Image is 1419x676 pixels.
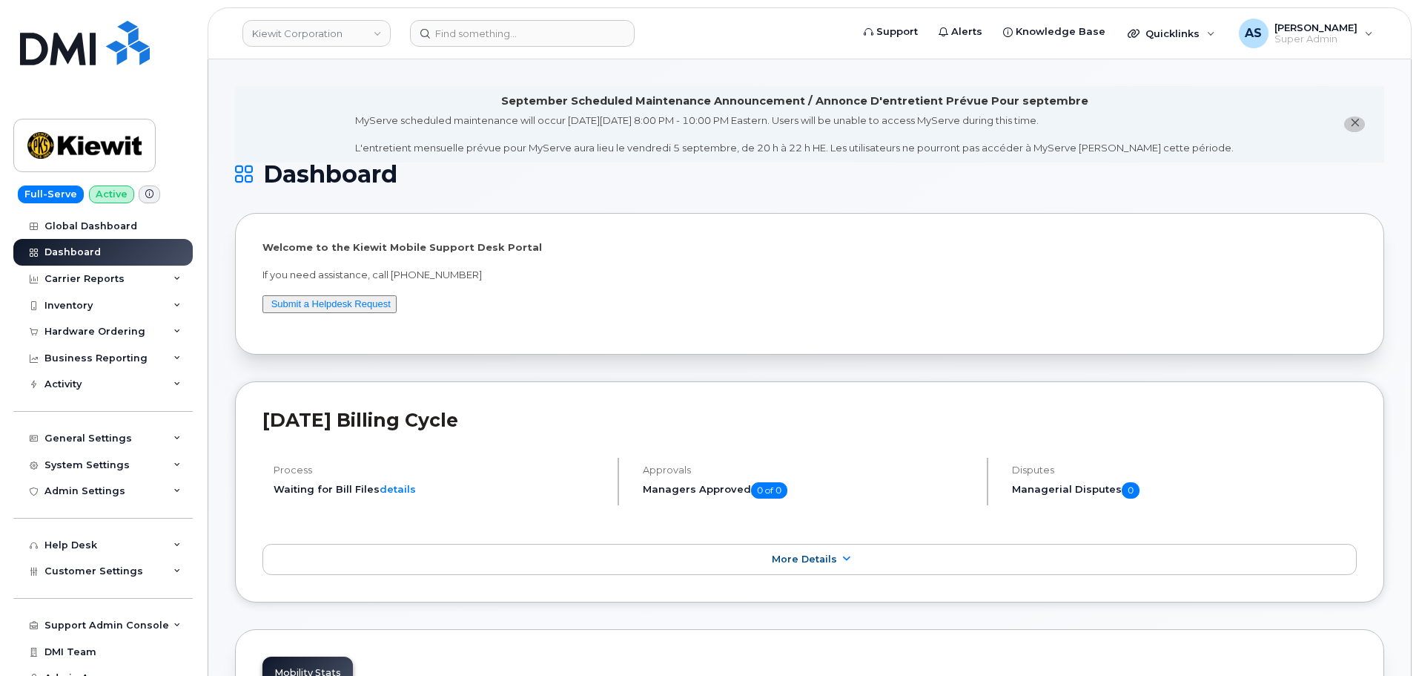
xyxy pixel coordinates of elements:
[271,298,391,309] a: Submit a Helpdesk Request
[501,93,1088,109] div: September Scheduled Maintenance Announcement / Annonce D'entretient Prévue Pour septembre
[1012,465,1357,476] h4: Disputes
[1122,482,1139,499] span: 0
[355,114,1234,155] div: MyServe scheduled maintenance will occur [DATE][DATE] 8:00 PM - 10:00 PM Eastern. Users will be u...
[643,465,974,476] h4: Approvals
[262,409,1357,431] h2: [DATE] Billing Cycle
[262,268,1357,282] p: If you need assistance, call [PHONE_NUMBER]
[262,240,1357,255] p: Welcome to the Kiewit Mobile Support Desk Portal
[262,295,397,314] button: Submit a Helpdesk Request
[274,482,605,496] li: Waiting for Bill Files
[274,465,605,476] h4: Process
[1012,482,1357,499] h5: Managerial Disputes
[751,482,787,499] span: 0 of 0
[1344,117,1365,132] button: close notification
[643,482,974,499] h5: Managers Approved
[263,163,397,186] span: Dashboard
[772,554,837,565] span: More Details
[380,483,416,495] a: details
[1354,611,1408,665] iframe: Messenger Launcher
